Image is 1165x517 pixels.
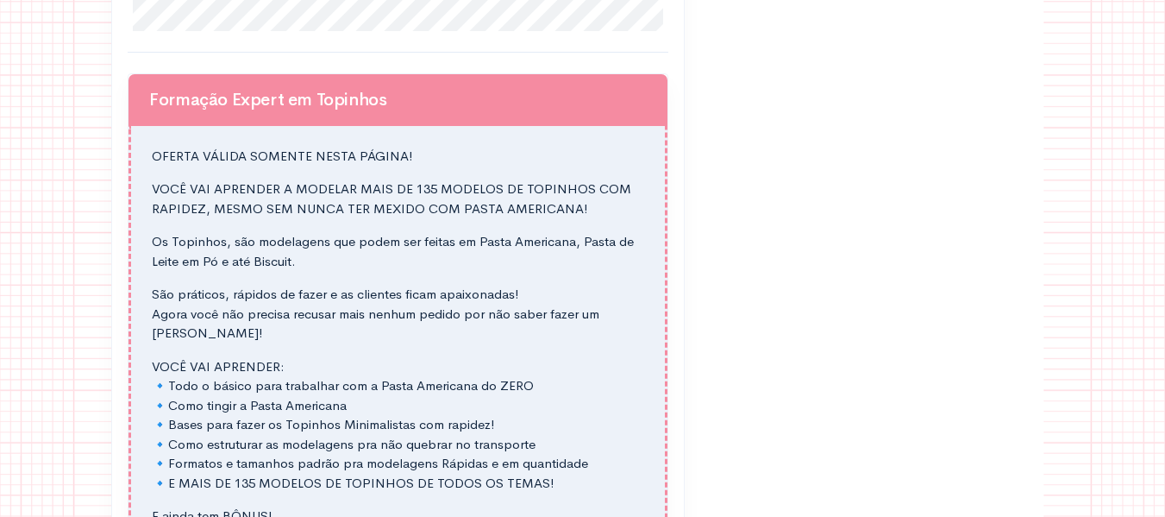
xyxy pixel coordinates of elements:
p: VOCÊ VAI APRENDER: 🔹Todo o básico para trabalhar com a Pasta Americana do ZERO 🔹Como tingir a Pas... [152,357,644,494]
p: OFERTA VÁLIDA SOMENTE NESTA PÁGINA! [152,147,644,167]
p: São práticos, rápidos de fazer e as clientes ficam apaixonadas! Agora você não precisa recusar ma... [152,285,644,344]
p: Os Topinhos, são modelagens que podem ser feitas em Pasta Americana, Pasta de Leite em Pó e até B... [152,232,644,271]
h2: Formação Expert em Topinhos [149,91,647,110]
p: VOCÊ VAI APRENDER A MODELAR MAIS DE 135 MODELOS DE TOPINHOS COM RAPIDEZ, MESMO SEM NUNCA TER MEXI... [152,180,644,218]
